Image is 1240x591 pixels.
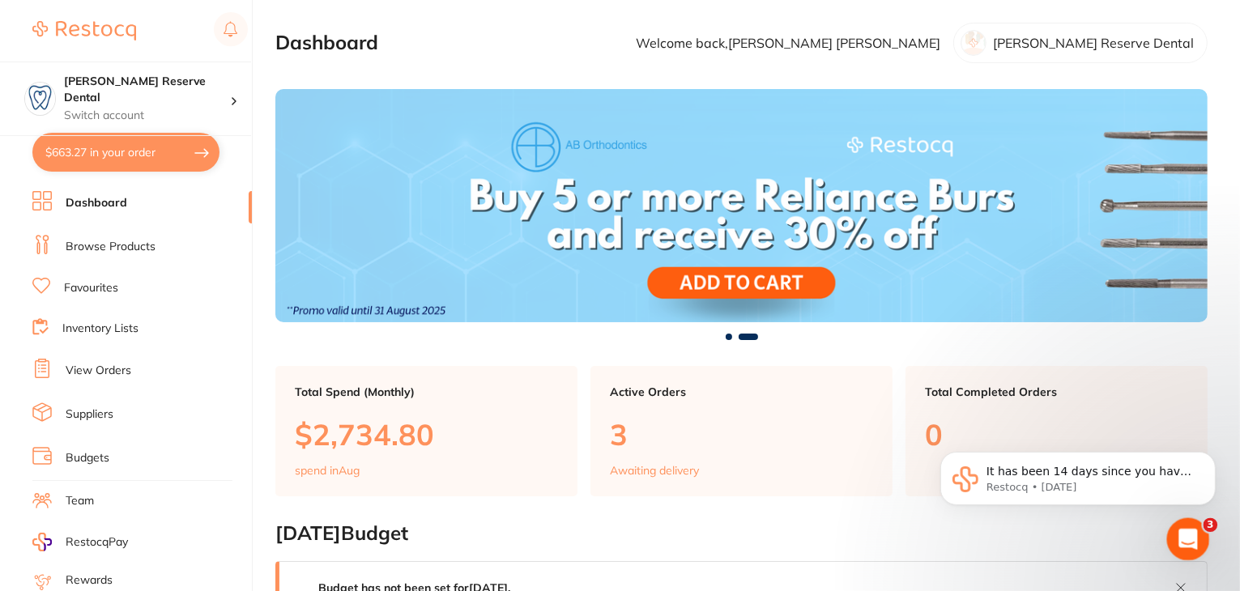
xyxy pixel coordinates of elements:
p: Welcome back, [PERSON_NAME] [PERSON_NAME] [636,36,940,50]
p: Total Spend (Monthly) [295,385,558,398]
img: Restocq Logo [32,21,136,40]
a: Suppliers [66,406,113,423]
a: Restocq Logo [32,12,136,49]
a: Rewards [66,572,113,589]
a: RestocqPay [32,533,128,551]
img: Dashboard [275,89,1208,322]
p: spend in Aug [295,464,360,477]
button: $663.27 in your order [32,133,219,172]
p: 3 [610,418,873,451]
a: Active Orders3Awaiting delivery [590,366,893,497]
a: Total Completed Orders0 [905,366,1208,497]
a: View Orders [66,363,131,379]
p: Active Orders [610,385,873,398]
p: [PERSON_NAME] Reserve Dental [993,36,1194,50]
a: Budgets [66,450,109,466]
span: RestocqPay [66,534,128,551]
a: Team [66,493,94,509]
a: Browse Products [66,239,156,255]
p: Awaiting delivery [610,464,699,477]
iframe: Intercom live chat [1167,518,1210,561]
h4: Logan Reserve Dental [64,74,230,105]
p: $2,734.80 [295,418,558,451]
h2: Dashboard [275,32,378,54]
p: Total Completed Orders [925,385,1188,398]
img: RestocqPay [32,533,52,551]
a: Favourites [64,280,118,296]
a: Dashboard [66,195,127,211]
iframe: Intercom notifications message [916,418,1240,547]
h2: [DATE] Budget [275,522,1208,545]
a: Inventory Lists [62,321,138,337]
a: Total Spend (Monthly)$2,734.80spend inAug [275,366,577,497]
span: 3 [1204,518,1218,533]
img: Logan Reserve Dental [25,83,55,113]
p: Switch account [64,108,230,124]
